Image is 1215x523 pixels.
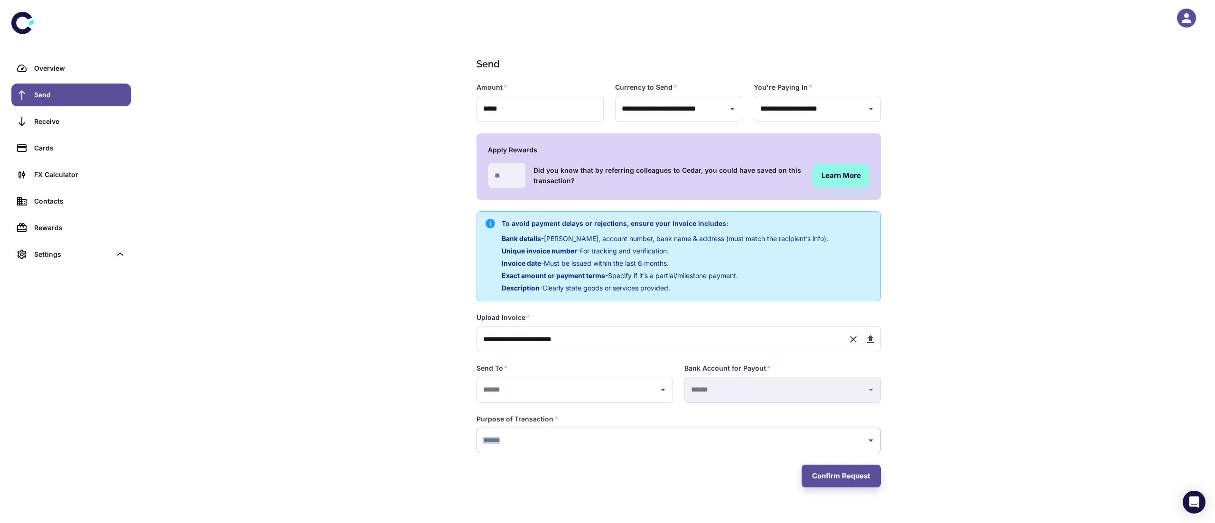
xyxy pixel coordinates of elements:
button: Open [864,102,878,115]
a: Cards [11,137,131,159]
div: Open Intercom Messenger [1183,491,1206,514]
label: Bank Account for Payout [684,364,771,373]
a: Send [11,84,131,106]
p: - [PERSON_NAME], account number, bank name & address (must match the recipient’s info). [502,233,828,244]
label: Purpose of Transaction [477,414,558,424]
label: Amount [477,83,507,92]
span: Unique invoice number [502,247,577,255]
button: Open [726,102,739,115]
p: - Must be issued within the last 6 months. [502,258,828,269]
a: Receive [11,110,131,133]
a: Overview [11,57,131,80]
label: Currency to Send [615,83,677,92]
h6: To avoid payment delays or rejections, ensure your invoice includes: [502,218,828,229]
label: Send To [477,364,508,373]
button: Confirm Request [802,465,881,487]
button: Open [864,434,878,447]
a: Learn More [813,164,869,187]
h6: Apply Rewards [488,145,869,155]
a: Contacts [11,190,131,213]
div: Receive [34,116,125,127]
div: Send [34,90,125,100]
span: Exact amount or payment terms [502,271,605,280]
a: FX Calculator [11,163,131,186]
div: Cards [34,143,125,153]
label: You're Paying In [754,83,813,92]
p: - For tracking and verification. [502,246,828,256]
h1: Send [477,57,877,71]
div: Overview [34,63,125,74]
h6: Did you know that by referring colleagues to Cedar, you could have saved on this transaction? [533,165,806,186]
p: - Specify if it’s a partial/milestone payment. [502,271,828,281]
label: Upload Invoice [477,313,530,322]
span: Description [502,284,540,292]
div: Rewards [34,223,125,233]
div: Settings [11,243,131,266]
div: Settings [34,249,111,260]
div: Contacts [34,196,125,206]
span: Bank details [502,234,541,243]
button: Open [656,383,670,396]
p: - Clearly state goods or services provided. [502,283,828,293]
div: FX Calculator [34,169,125,180]
a: Rewards [11,216,131,239]
span: Invoice date [502,259,541,267]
